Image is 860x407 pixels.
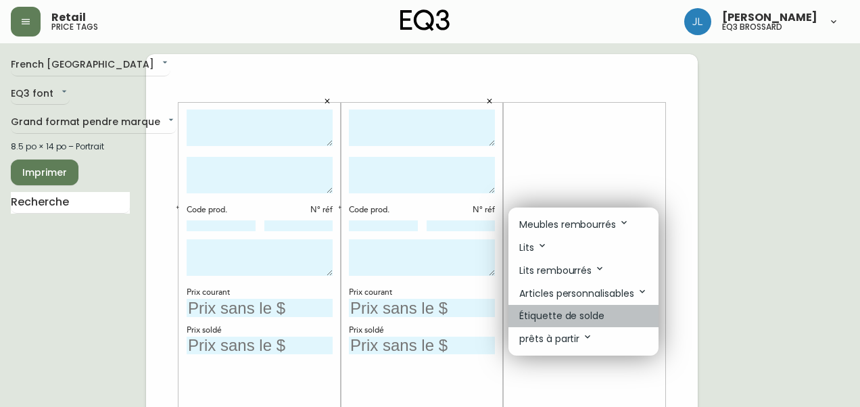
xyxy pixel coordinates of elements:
[519,240,548,255] p: Lits
[519,309,604,323] p: Étiquette de solde
[519,217,629,232] p: Meubles rembourrés
[519,331,593,346] p: prêts à partir
[519,286,648,301] p: Articles personnalisables
[519,263,605,278] p: Lits rembourrés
